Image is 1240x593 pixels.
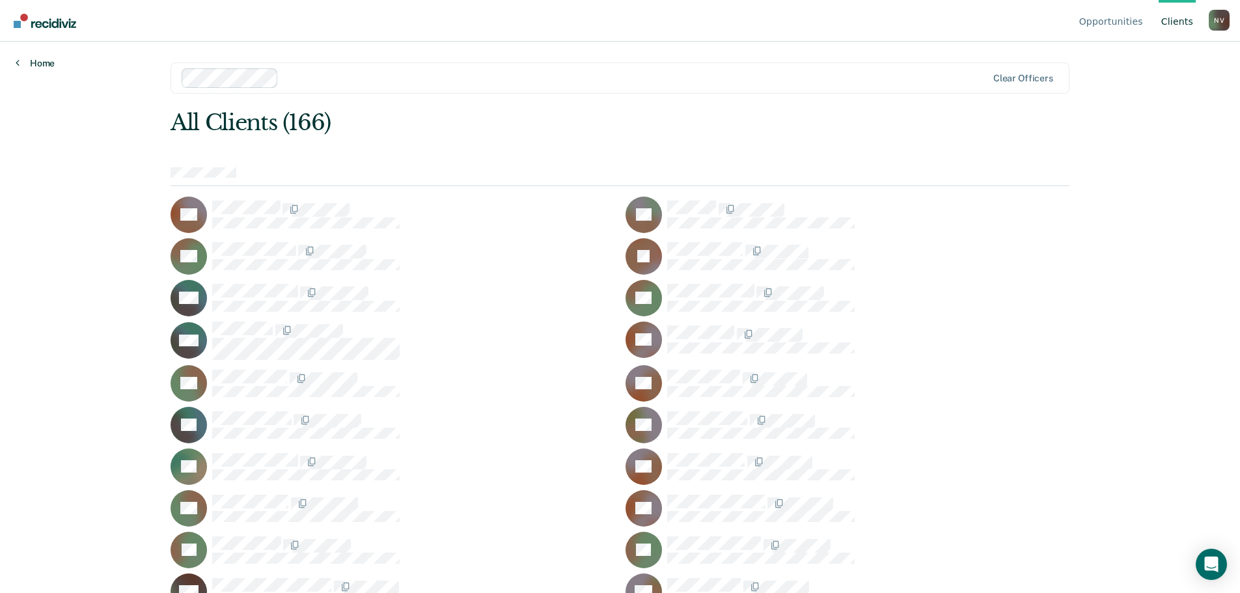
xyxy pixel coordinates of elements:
[171,109,890,136] div: All Clients (166)
[1209,10,1230,31] button: Profile dropdown button
[1209,10,1230,31] div: N V
[1196,549,1227,580] div: Open Intercom Messenger
[14,14,76,28] img: Recidiviz
[993,73,1053,84] div: Clear officers
[16,57,55,69] a: Home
